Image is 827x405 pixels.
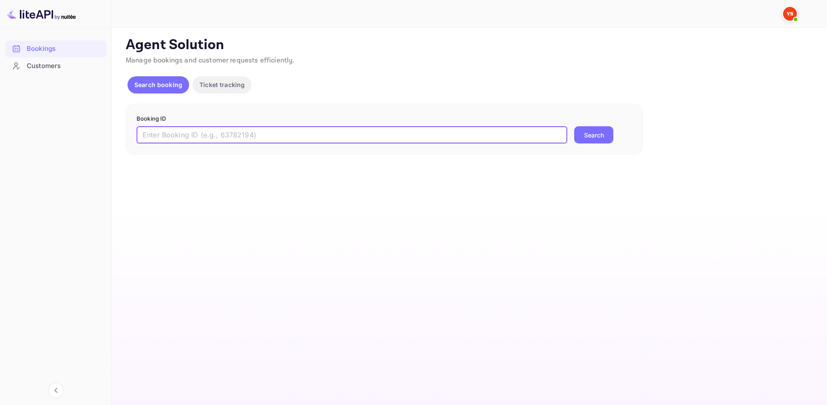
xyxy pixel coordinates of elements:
[5,40,106,56] a: Bookings
[137,115,632,123] p: Booking ID
[5,40,106,57] div: Bookings
[48,383,64,398] button: Collapse navigation
[27,61,102,71] div: Customers
[137,126,567,143] input: Enter Booking ID (e.g., 63782194)
[783,7,797,21] img: Yandex Support
[574,126,613,143] button: Search
[199,80,245,89] p: Ticket tracking
[5,58,106,75] div: Customers
[27,44,102,54] div: Bookings
[5,58,106,74] a: Customers
[126,56,295,65] span: Manage bookings and customer requests efficiently.
[134,80,182,89] p: Search booking
[126,37,811,54] p: Agent Solution
[7,7,76,21] img: LiteAPI logo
